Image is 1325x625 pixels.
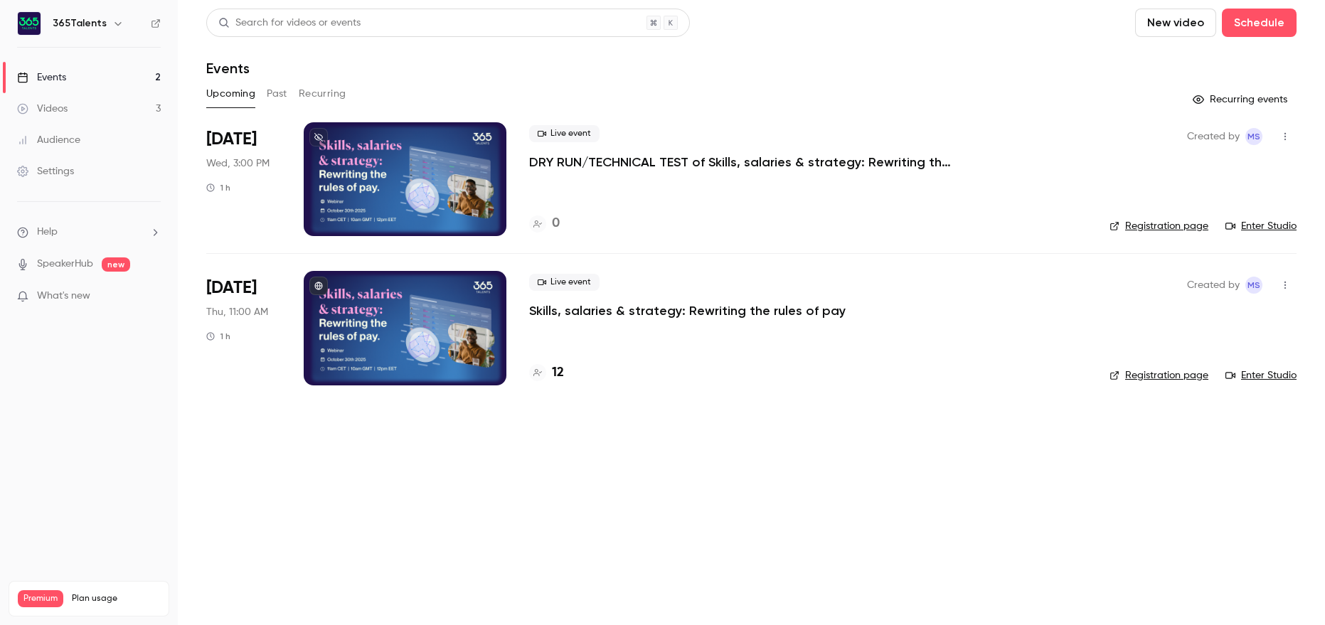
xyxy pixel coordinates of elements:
div: Videos [17,102,68,116]
span: Maria Salazar [1245,128,1262,145]
a: Registration page [1110,368,1208,383]
span: Plan usage [72,593,160,604]
img: 365Talents [18,12,41,35]
span: MS [1247,128,1260,145]
span: [DATE] [206,128,257,151]
div: Oct 29 Wed, 3:00 PM (Europe/Paris) [206,122,281,236]
button: Schedule [1222,9,1297,37]
a: Skills, salaries & strategy: Rewriting the rules of pay [529,302,846,319]
span: Created by [1187,277,1240,294]
h6: 365Talents [53,16,107,31]
h1: Events [206,60,250,77]
span: new [102,257,130,272]
span: Maria Salazar [1245,277,1262,294]
button: Recurring [299,82,346,105]
iframe: Noticeable Trigger [144,290,161,303]
button: Recurring events [1186,88,1297,111]
span: [DATE] [206,277,257,299]
div: Settings [17,164,74,178]
span: Premium [18,590,63,607]
div: Audience [17,133,80,147]
div: 1 h [206,182,230,193]
a: Enter Studio [1225,368,1297,383]
span: Live event [529,125,600,142]
div: Oct 30 Thu, 11:00 AM (Europe/Paris) [206,271,281,385]
li: help-dropdown-opener [17,225,161,240]
div: 1 h [206,331,230,342]
a: Enter Studio [1225,219,1297,233]
span: Live event [529,274,600,291]
h4: 0 [552,214,560,233]
span: Wed, 3:00 PM [206,156,270,171]
a: 12 [529,363,564,383]
span: Help [37,225,58,240]
a: SpeakerHub [37,257,93,272]
button: Upcoming [206,82,255,105]
button: New video [1135,9,1216,37]
span: MS [1247,277,1260,294]
span: Created by [1187,128,1240,145]
a: Registration page [1110,219,1208,233]
span: Thu, 11:00 AM [206,305,268,319]
div: Search for videos or events [218,16,361,31]
div: Events [17,70,66,85]
h4: 12 [552,363,564,383]
span: What's new [37,289,90,304]
a: 0 [529,214,560,233]
a: DRY RUN/TECHNICAL TEST of Skills, salaries & strategy: Rewriting the rules of pay [529,154,956,171]
button: Past [267,82,287,105]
